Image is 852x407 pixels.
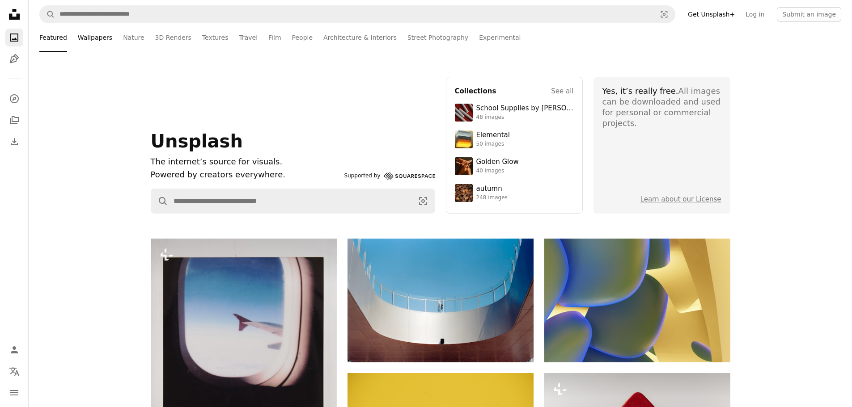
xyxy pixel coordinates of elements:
p: Powered by creators everywhere. [151,168,341,181]
a: Modern architecture with a person on a balcony [348,296,534,304]
div: School Supplies by [PERSON_NAME] [476,104,574,113]
a: Log in / Sign up [5,341,23,359]
div: autumn [476,185,508,193]
a: Nature [123,23,144,52]
form: Find visuals sitewide [151,189,435,214]
div: 248 images [476,194,508,201]
span: Unsplash [151,131,243,151]
div: 48 images [476,114,574,121]
a: autumn248 images [455,184,574,202]
h4: Collections [455,86,496,97]
button: Menu [5,384,23,402]
button: Visual search [411,189,435,213]
img: premium_photo-1715107534993-67196b65cde7 [455,104,473,122]
a: Get Unsplash+ [682,7,740,21]
a: People [292,23,313,52]
a: Film [268,23,281,52]
a: Illustrations [5,50,23,68]
a: Explore [5,90,23,108]
a: School Supplies by [PERSON_NAME]48 images [455,104,574,122]
a: Wallpapers [78,23,112,52]
a: Download History [5,133,23,151]
a: Learn about our License [640,195,721,203]
h1: The internet’s source for visuals. [151,155,341,168]
button: Search Unsplash [40,6,55,23]
a: Photos [5,29,23,46]
form: Find visuals sitewide [39,5,675,23]
div: 40 images [476,168,519,175]
div: All images can be downloaded and used for personal or commercial projects. [602,86,721,129]
button: Visual search [653,6,675,23]
a: Golden Glow40 images [455,157,574,175]
a: Experimental [479,23,521,52]
button: Search Unsplash [151,189,168,213]
a: See all [551,86,573,97]
div: Elemental [476,131,510,140]
img: premium_photo-1754759085924-d6c35cb5b7a4 [455,157,473,175]
a: Collections [5,111,23,129]
a: View from an airplane window, looking at the wing. [151,344,337,352]
div: Golden Glow [476,158,519,167]
img: premium_photo-1751985761161-8a269d884c29 [455,130,473,148]
img: photo-1637983927634-619de4ccecac [455,184,473,202]
a: Architecture & Interiors [323,23,397,52]
span: Yes, it’s really free. [602,86,678,96]
a: Home — Unsplash [5,5,23,25]
button: Language [5,362,23,380]
a: Abstract organic shapes with blue and yellow gradients [544,296,730,304]
a: 3D Renders [155,23,191,52]
a: Elemental50 images [455,130,574,148]
img: Modern architecture with a person on a balcony [348,239,534,362]
div: 50 images [476,141,510,148]
a: Log in [740,7,770,21]
button: Submit an image [777,7,841,21]
a: Street Photography [407,23,468,52]
a: Travel [239,23,258,52]
img: Abstract organic shapes with blue and yellow gradients [544,239,730,362]
a: Supported by [344,171,435,181]
a: Textures [202,23,229,52]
